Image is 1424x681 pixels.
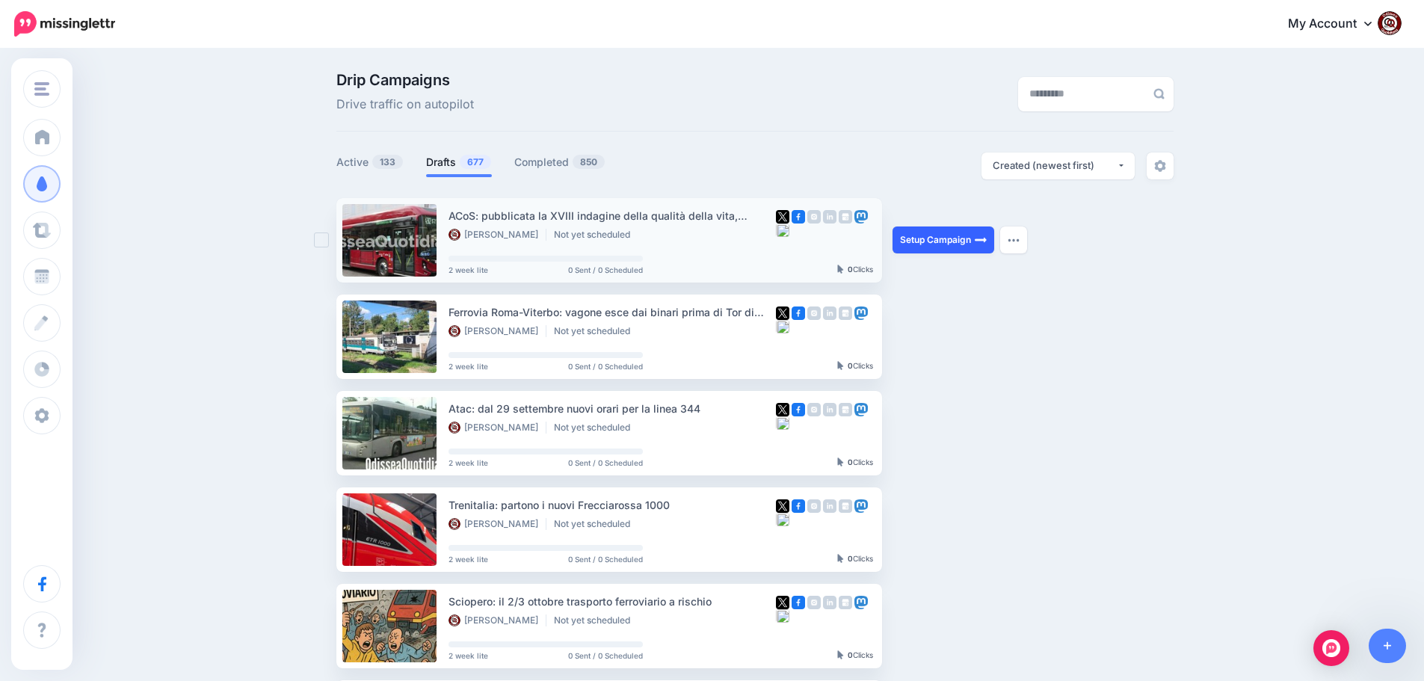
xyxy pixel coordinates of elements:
[807,403,821,416] img: instagram-grey-square.png
[837,265,844,274] img: pointer-grey-darker.png
[554,325,638,337] li: Not yet scheduled
[837,361,844,370] img: pointer-grey-darker.png
[792,499,805,513] img: facebook-square.png
[837,265,873,274] div: Clicks
[573,155,605,169] span: 850
[449,459,488,466] span: 2 week lite
[807,596,821,609] img: instagram-grey-square.png
[776,210,789,224] img: twitter-square.png
[837,458,873,467] div: Clicks
[854,499,868,513] img: mastodon-square.png
[823,499,836,513] img: linkedin-grey-square.png
[336,95,474,114] span: Drive traffic on autopilot
[449,518,546,530] li: [PERSON_NAME]
[848,361,853,370] b: 0
[837,651,873,660] div: Clicks
[449,229,546,241] li: [PERSON_NAME]
[449,593,776,610] div: Sciopero: il 2/3 ottobre trasporto ferroviario a rischio
[449,400,776,417] div: Atac: dal 29 settembre nuovi orari per la linea 344
[854,210,868,224] img: mastodon-square.png
[568,652,643,659] span: 0 Sent / 0 Scheduled
[554,422,638,434] li: Not yet scheduled
[449,422,546,434] li: [PERSON_NAME]
[776,416,789,430] img: bluesky-grey-square.png
[449,303,776,321] div: Ferrovia Roma-Viterbo: vagone esce dai binari prima di Tor di Quinto, treno evacuato
[893,227,994,253] a: Setup Campaign
[1153,88,1165,99] img: search-grey-6.png
[854,596,868,609] img: mastodon-square.png
[848,265,853,274] b: 0
[568,266,643,274] span: 0 Sent / 0 Scheduled
[426,153,492,171] a: Drafts677
[848,554,853,563] b: 0
[568,555,643,563] span: 0 Sent / 0 Scheduled
[792,403,805,416] img: facebook-square.png
[568,459,643,466] span: 0 Sent / 0 Scheduled
[776,224,789,237] img: bluesky-grey-square.png
[807,499,821,513] img: instagram-grey-square.png
[34,82,49,96] img: menu.png
[823,403,836,416] img: linkedin-grey-square.png
[837,555,873,564] div: Clicks
[854,403,868,416] img: mastodon-square.png
[823,210,836,224] img: linkedin-grey-square.png
[792,596,805,609] img: facebook-square.png
[554,229,638,241] li: Not yet scheduled
[776,403,789,416] img: twitter-square.png
[837,362,873,371] div: Clicks
[776,320,789,333] img: bluesky-grey-square.png
[848,457,853,466] b: 0
[776,596,789,609] img: twitter-square.png
[837,554,844,563] img: pointer-grey-darker.png
[336,153,404,171] a: Active133
[554,518,638,530] li: Not yet scheduled
[837,650,844,659] img: pointer-grey-darker.png
[839,403,852,416] img: google_business-grey-square.png
[1154,160,1166,172] img: settings-grey.png
[792,306,805,320] img: facebook-square.png
[848,650,853,659] b: 0
[823,306,836,320] img: linkedin-grey-square.png
[839,596,852,609] img: google_business-grey-square.png
[993,158,1117,173] div: Created (newest first)
[854,306,868,320] img: mastodon-square.png
[839,210,852,224] img: google_business-grey-square.png
[449,555,488,563] span: 2 week lite
[1008,238,1020,242] img: dots.png
[514,153,605,171] a: Completed850
[823,596,836,609] img: linkedin-grey-square.png
[449,652,488,659] span: 2 week lite
[449,496,776,514] div: Trenitalia: partono i nuovi Frecciarossa 1000
[776,499,789,513] img: twitter-square.png
[336,73,474,87] span: Drip Campaigns
[449,266,488,274] span: 2 week lite
[554,614,638,626] li: Not yet scheduled
[449,325,546,337] li: [PERSON_NAME]
[449,207,776,224] div: ACoS: pubblicata la XVIII indagine della qualità della vita, trasporto pubblico sufficiente per i...
[776,513,789,526] img: bluesky-grey-square.png
[807,306,821,320] img: instagram-grey-square.png
[792,210,805,224] img: facebook-square.png
[372,155,403,169] span: 133
[1273,6,1402,43] a: My Account
[1313,630,1349,666] div: Open Intercom Messenger
[981,152,1135,179] button: Created (newest first)
[14,11,115,37] img: Missinglettr
[449,614,546,626] li: [PERSON_NAME]
[807,210,821,224] img: instagram-grey-square.png
[460,155,491,169] span: 677
[449,363,488,370] span: 2 week lite
[839,499,852,513] img: google_business-grey-square.png
[568,363,643,370] span: 0 Sent / 0 Scheduled
[839,306,852,320] img: google_business-grey-square.png
[837,457,844,466] img: pointer-grey-darker.png
[975,234,987,246] img: arrow-long-right-white.png
[776,609,789,623] img: bluesky-grey-square.png
[776,306,789,320] img: twitter-square.png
